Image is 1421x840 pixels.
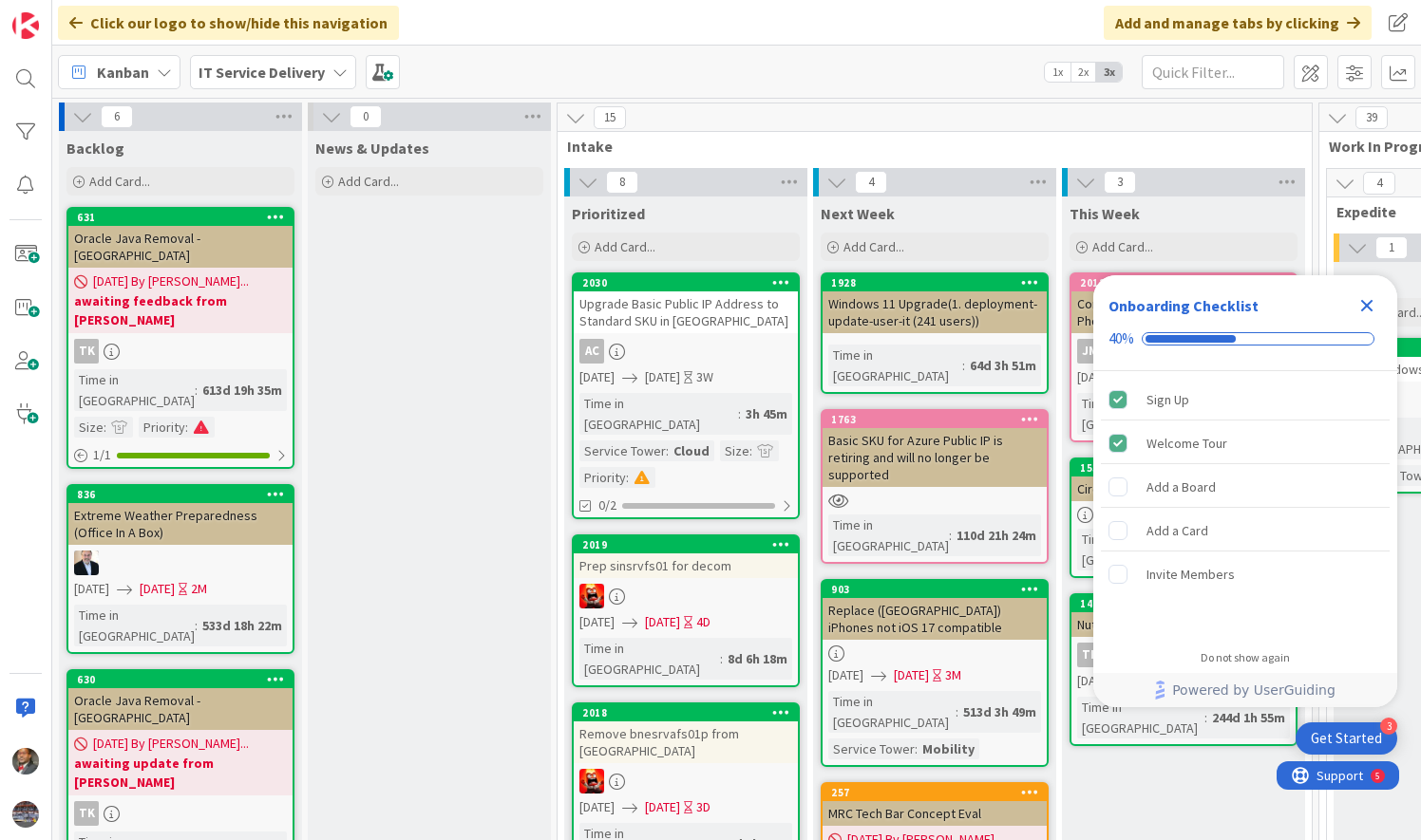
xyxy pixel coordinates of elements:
span: 3 [1104,171,1136,194]
div: 3W [696,367,713,387]
div: Time in [GEOGRAPHIC_DATA] [74,369,195,411]
div: MRC Tech Bar Concept Eval [823,801,1047,826]
div: 2011 [1071,274,1296,291]
a: 631Oracle Java Removal - [GEOGRAPHIC_DATA][DATE] By [PERSON_NAME]...awaiting feedback from [PERSO... [66,207,294,469]
div: 1535 [1071,459,1296,476]
div: Time in [GEOGRAPHIC_DATA] [579,393,738,435]
div: Remove bnesrvafs01p from [GEOGRAPHIC_DATA] [574,721,798,763]
div: 1440 [1071,595,1296,612]
a: 2030Upgrade Basic Public IP Address to Standard SKU in [GEOGRAPHIC_DATA]AC[DATE][DATE]3WTime in [... [572,272,800,519]
span: 3x [1096,63,1122,82]
div: 5 [99,8,104,23]
span: 1 / 1 [93,445,111,465]
div: Priority [139,417,185,438]
div: 3h 45m [741,403,792,424]
span: 0 [350,105,382,128]
div: 631 [77,211,293,224]
div: JM [1077,339,1102,364]
div: TK [74,339,99,364]
span: Add Card... [595,238,655,255]
div: Time in [GEOGRAPHIC_DATA] [828,691,956,733]
div: 630 [68,671,293,688]
span: Powered by UserGuiding [1172,679,1336,701]
span: : [720,648,723,669]
span: 2x [1070,63,1096,82]
div: Time in [GEOGRAPHIC_DATA] [1077,529,1198,570]
div: 1763 [831,413,1047,426]
div: Welcome Tour [1146,432,1227,455]
div: Time in [GEOGRAPHIC_DATA] [1077,697,1204,738]
div: Add a Card [1146,519,1208,542]
span: Do [1341,270,1360,289]
div: 64d 3h 51m [965,355,1041,376]
div: Footer [1093,673,1397,707]
span: [DATE] [645,797,680,817]
span: [DATE] [828,665,863,685]
div: 257 [831,786,1047,799]
span: : [749,440,752,461]
span: Kanban [97,61,149,84]
span: [DATE] By [PERSON_NAME]... [93,271,249,291]
div: HO [68,551,293,575]
div: 1440Nutanix - Migration Planning [1071,595,1296,637]
div: Checklist progress: 40% [1108,330,1382,347]
div: Extreme Weather Preparedness (Office In A Box) [68,503,293,545]
div: 40% [1108,330,1134,347]
span: [DATE] [1077,671,1112,691]
span: : [195,615,198,636]
span: 8 [606,171,638,194]
div: 3M [945,665,961,685]
span: : [626,467,629,488]
span: Add Card... [338,173,399,190]
b: awaiting update from [PERSON_NAME] [74,754,287,792]
div: 244d 1h 55m [1207,707,1290,728]
div: 513d 3h 49m [958,701,1041,722]
div: 903 [823,581,1047,598]
div: Oracle Java Removal - [GEOGRAPHIC_DATA] [68,226,293,268]
a: 1928Windows 11 Upgrade(1. deployment-update-user-it (241 users))Time in [GEOGRAPHIC_DATA]:64d 3h 51m [821,272,1049,394]
a: 1763Basic SKU for Azure Public IP is retiring and will no longer be supportedTime in [GEOGRAPHIC_... [821,409,1049,564]
div: Close Checklist [1352,290,1382,321]
span: [DATE] [579,612,615,632]
div: 1535 [1080,461,1296,475]
div: TK [1071,643,1296,667]
div: Service Tower [828,738,915,759]
div: Nutanix - Migration Planning [1071,612,1296,637]
span: [DATE] [645,612,680,632]
div: 836 [77,488,293,501]
span: [DATE] [140,579,175,599]
div: 1928 [823,274,1047,291]
div: Add a Card is incomplete. [1101,510,1390,551]
div: Cloud [669,440,714,461]
div: Invite Members is incomplete. [1101,553,1390,595]
img: avatar [12,801,39,828]
div: 613d 19h 35m [198,380,287,401]
div: 2018 [582,706,798,719]
div: Upgrade Basic Public IP Address to Standard SKU in [GEOGRAPHIC_DATA] [574,291,798,333]
div: 630Oracle Java Removal - [GEOGRAPHIC_DATA] [68,671,293,730]
div: Get Started [1311,729,1382,748]
div: Mobility [918,738,979,759]
span: News & Updates [315,139,429,158]
img: DP [12,748,39,775]
div: 903 [831,583,1047,596]
span: 4 [855,171,887,194]
div: Add a Board is incomplete. [1101,466,1390,508]
div: Checklist items [1093,371,1397,638]
div: 2030Upgrade Basic Public IP Address to Standard SKU in [GEOGRAPHIC_DATA] [574,274,798,333]
div: Add a Board [1146,476,1216,498]
div: TK [68,339,293,364]
div: Time in [GEOGRAPHIC_DATA] [828,514,949,556]
span: 39 [1355,106,1388,129]
a: 903Replace ([GEOGRAPHIC_DATA]) iPhones not iOS 17 compatible[DATE][DATE]3MTime in [GEOGRAPHIC_DAT... [821,579,1049,767]
span: : [949,525,952,546]
b: awaiting feedback from [PERSON_NAME] [74,291,287,329]
div: 3D [696,797,710,817]
div: Windows 11 Upgrade(1. deployment-update-user-it (241 users)) [823,291,1047,333]
a: 1535Circular EntraID ReferencesTime in [GEOGRAPHIC_DATA]:197d 23h 32m [1070,457,1298,578]
span: [DATE] By [PERSON_NAME]... [93,734,249,754]
span: [DATE] [74,579,109,599]
div: 2011 [1080,276,1296,289]
div: 2019 [582,538,798,551]
span: Prioritized [572,204,645,223]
